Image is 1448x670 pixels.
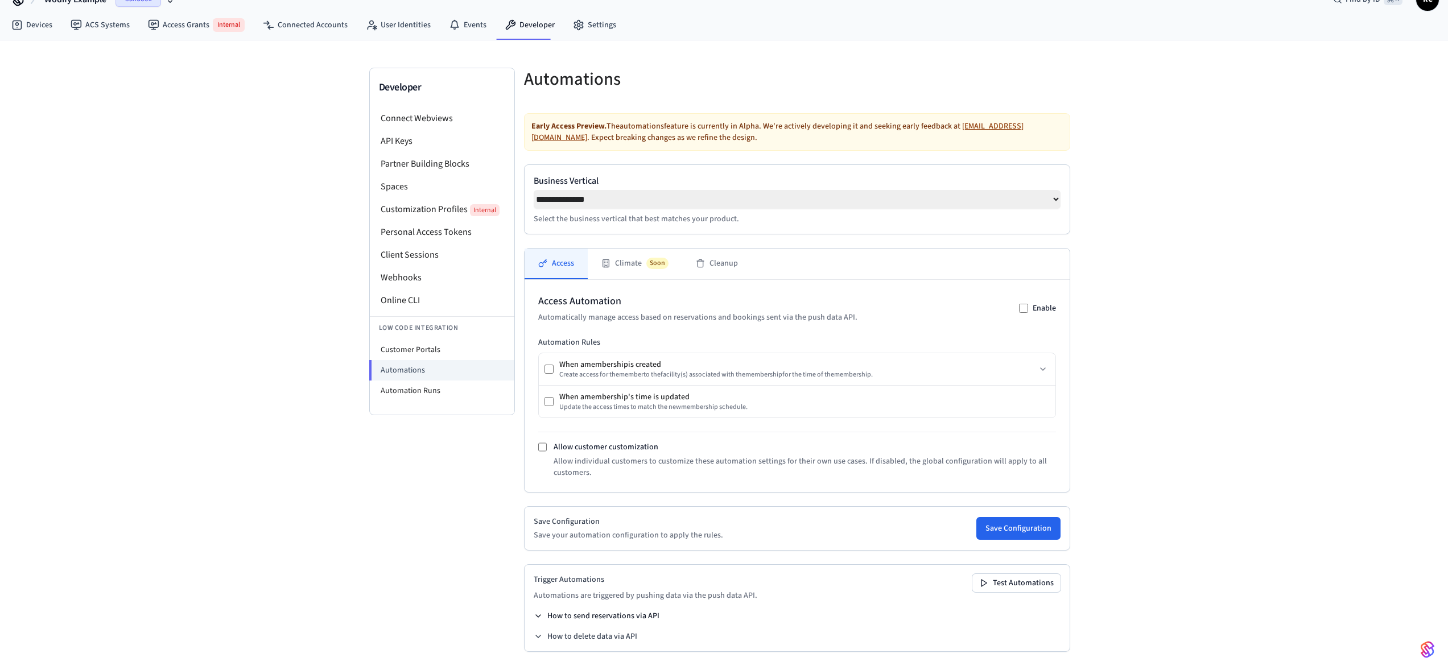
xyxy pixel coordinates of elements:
[370,381,514,401] li: Automation Runs
[534,610,659,622] button: How to send reservations via API
[646,258,669,269] span: Soon
[370,130,514,152] li: API Keys
[524,68,790,91] h5: Automations
[370,243,514,266] li: Client Sessions
[554,456,1056,478] p: Allow individual customers to customize these automation settings for their own use cases. If dis...
[139,14,254,36] a: Access GrantsInternal
[554,441,658,453] label: Allow customer customization
[470,204,500,216] span: Internal
[369,360,514,381] li: Automations
[534,516,723,527] h2: Save Configuration
[534,213,1061,225] p: Select the business vertical that best matches your product.
[1421,640,1434,659] img: SeamLogoGradient.69752ec5.svg
[531,121,1024,143] a: [EMAIL_ADDRESS][DOMAIN_NAME]
[559,359,873,370] div: When a membership is created
[370,316,514,340] li: Low Code Integration
[440,15,496,35] a: Events
[682,249,752,279] button: Cleanup
[976,517,1061,540] button: Save Configuration
[525,249,588,279] button: Access
[213,18,245,32] span: Internal
[538,337,1056,348] h3: Automation Rules
[534,530,723,541] p: Save your automation configuration to apply the rules.
[496,15,564,35] a: Developer
[254,15,357,35] a: Connected Accounts
[534,574,757,585] h2: Trigger Automations
[564,15,625,35] a: Settings
[370,175,514,198] li: Spaces
[370,198,514,221] li: Customization Profiles
[538,293,857,309] h2: Access Automation
[534,590,757,601] p: Automations are triggered by pushing data via the push data API.
[370,266,514,289] li: Webhooks
[559,370,873,379] div: Create access for the member to the facility (s) associated with the membership for the time of t...
[2,15,61,35] a: Devices
[61,15,139,35] a: ACS Systems
[524,113,1070,151] div: The automations feature is currently in Alpha. We're actively developing it and seeking early fee...
[534,174,1061,188] label: Business Vertical
[538,312,857,323] p: Automatically manage access based on reservations and bookings sent via the push data API.
[534,631,637,642] button: How to delete data via API
[370,340,514,360] li: Customer Portals
[559,403,748,412] div: Update the access times to match the new membership schedule.
[370,107,514,130] li: Connect Webviews
[370,152,514,175] li: Partner Building Blocks
[370,289,514,312] li: Online CLI
[559,391,748,403] div: When a membership 's time is updated
[357,15,440,35] a: User Identities
[972,574,1061,592] button: Test Automations
[1033,303,1056,314] label: Enable
[588,249,682,279] button: ClimateSoon
[531,121,607,132] strong: Early Access Preview.
[370,221,514,243] li: Personal Access Tokens
[379,80,505,96] h3: Developer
